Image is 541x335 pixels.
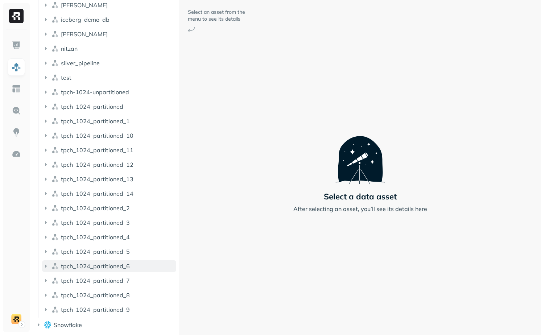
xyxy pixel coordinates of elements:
[61,45,78,52] span: nitzan
[61,262,130,270] span: tpch_1024_partitioned_6
[51,146,59,154] img: namespace
[12,106,21,115] img: Query Explorer
[51,248,59,255] img: namespace
[61,219,130,226] span: tpch_1024_partitioned_3
[61,277,130,284] span: tpch_1024_partitioned_7
[42,188,176,199] button: tpch_1024_partitioned_14
[35,319,176,331] button: Snowflake
[61,233,130,241] span: tpch_1024_partitioned_4
[42,72,176,83] button: test
[42,130,176,141] button: tpch_1024_partitioned_10
[51,117,59,125] img: namespace
[42,260,176,272] button: tpch_1024_partitioned_6
[61,204,130,212] span: tpch_1024_partitioned_2
[42,173,176,185] button: tpch_1024_partitioned_13
[61,291,130,299] span: tpch_1024_partitioned_8
[51,277,59,284] img: namespace
[51,204,59,212] img: namespace
[51,30,59,38] img: namespace
[12,41,21,50] img: Dashboard
[42,14,176,25] button: iceberg_demo_db
[42,43,176,54] button: nitzan
[12,128,21,137] img: Insights
[61,132,133,139] span: tpch_1024_partitioned_10
[61,248,130,255] span: tpch_1024_partitioned_5
[51,306,59,313] img: namespace
[42,115,176,127] button: tpch_1024_partitioned_1
[12,84,21,94] img: Asset Explorer
[42,101,176,112] button: tpch_1024_partitioned
[324,191,397,202] p: Select a data asset
[51,219,59,226] img: namespace
[61,16,110,23] span: iceberg_demo_db
[293,204,427,213] p: After selecting an asset, you’ll see its details here
[188,9,246,22] p: Select an asset from the menu to see its details
[42,57,176,69] button: silver_pipeline
[61,74,71,81] span: test
[51,175,59,183] img: namespace
[61,59,100,67] span: silver_pipeline
[51,59,59,67] img: namespace
[44,321,51,328] img: root
[42,231,176,243] button: tpch_1024_partitioned_4
[42,289,176,301] button: tpch_1024_partitioned_8
[42,275,176,286] button: tpch_1024_partitioned_7
[42,246,176,257] button: tpch_1024_partitioned_5
[51,45,59,52] img: namespace
[51,74,59,81] img: namespace
[42,86,176,98] button: tpch-1024-unpartitioned
[61,161,133,168] span: tpch_1024_partitioned_12
[42,159,176,170] button: tpch_1024_partitioned_12
[51,233,59,241] img: namespace
[61,146,133,154] span: tpch_1024_partitioned_11
[61,175,133,183] span: tpch_1024_partitioned_13
[61,306,130,313] span: tpch_1024_partitioned_9
[42,304,176,315] button: tpch_1024_partitioned_9
[51,190,59,197] img: namespace
[42,144,176,156] button: tpch_1024_partitioned_11
[51,1,59,9] img: namespace
[61,117,130,125] span: tpch_1024_partitioned_1
[42,202,176,214] button: tpch_1024_partitioned_2
[54,321,82,328] span: Snowflake
[12,62,21,72] img: Assets
[42,28,176,40] button: [PERSON_NAME]
[51,88,59,96] img: namespace
[61,88,129,96] span: tpch-1024-unpartitioned
[51,291,59,299] img: namespace
[9,9,24,23] img: Ryft
[61,103,123,110] span: tpch_1024_partitioned
[51,16,59,23] img: namespace
[51,161,59,168] img: namespace
[51,103,59,110] img: namespace
[61,30,108,38] span: [PERSON_NAME]
[51,262,59,270] img: namespace
[11,314,21,324] img: demo
[42,217,176,228] button: tpch_1024_partitioned_3
[188,27,195,32] img: Arrow
[51,132,59,139] img: namespace
[61,190,133,197] span: tpch_1024_partitioned_14
[12,149,21,159] img: Optimization
[335,122,385,184] img: Telescope
[61,1,108,9] span: [PERSON_NAME]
